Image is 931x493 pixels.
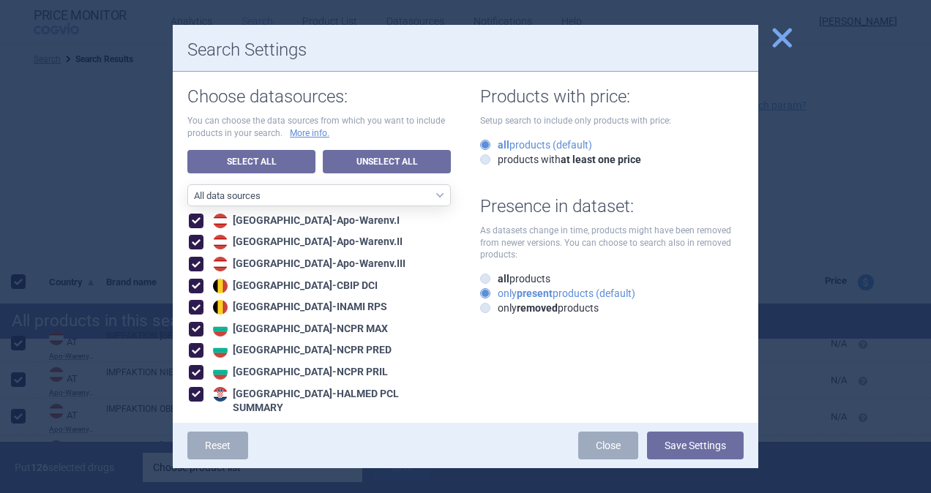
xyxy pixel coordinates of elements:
strong: all [498,273,509,285]
img: Belgium [213,300,228,315]
p: Setup search to include only products with price: [480,115,744,127]
strong: all [498,139,509,151]
a: Unselect All [323,150,451,173]
a: More info. [290,127,329,140]
div: [GEOGRAPHIC_DATA] - MOH [209,423,360,437]
img: Bulgaria [213,322,228,336]
div: [GEOGRAPHIC_DATA] - NCPR PRED [209,343,392,358]
a: Reset [187,432,248,459]
strong: present [517,287,553,299]
img: Croatia [213,387,228,402]
img: Austria [213,235,228,249]
p: You can choose the data sources from which you want to include products in your search. [187,115,451,140]
img: Bulgaria [213,343,228,358]
label: only products (default) [480,286,635,301]
img: Austria [213,257,228,271]
img: Austria [213,214,228,228]
label: only products [480,301,599,315]
a: Select All [187,150,315,173]
div: [GEOGRAPHIC_DATA] - Apo-Warenv.II [209,235,403,249]
div: [GEOGRAPHIC_DATA] - NCPR PRIL [209,365,388,380]
strong: at least one price [561,154,641,165]
div: [GEOGRAPHIC_DATA] - HALMED PCL SUMMARY [209,387,451,415]
label: products [480,271,550,286]
div: [GEOGRAPHIC_DATA] - Apo-Warenv.III [209,257,405,271]
label: products with [480,152,641,167]
strong: removed [517,302,558,314]
label: products (default) [480,138,592,152]
div: [GEOGRAPHIC_DATA] - NCPR MAX [209,322,388,336]
h1: Choose datasources: [187,86,451,108]
button: Save Settings [647,432,744,459]
img: Belgium [213,279,228,293]
h1: Presence in dataset: [480,196,744,217]
div: [GEOGRAPHIC_DATA] - CBIP DCI [209,279,378,293]
h1: Search Settings [187,39,744,61]
div: [GEOGRAPHIC_DATA] - Apo-Warenv.I [209,214,400,228]
div: [GEOGRAPHIC_DATA] - INAMI RPS [209,300,387,315]
img: Bulgaria [213,365,228,380]
img: Cyprus [213,423,228,437]
h1: Products with price: [480,86,744,108]
p: As datasets change in time, products might have been removed from newer versions. You can choose ... [480,225,744,261]
a: Close [578,432,638,459]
